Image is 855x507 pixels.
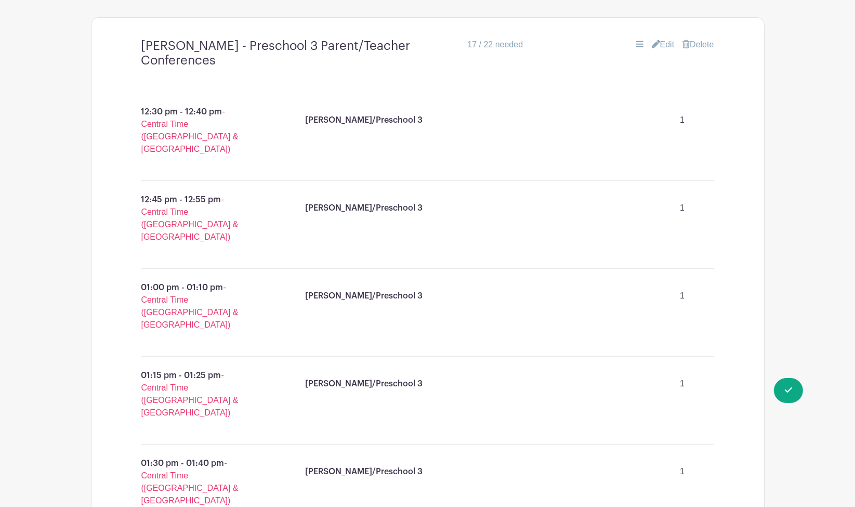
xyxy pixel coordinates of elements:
[305,290,423,302] p: [PERSON_NAME]/Preschool 3
[116,189,272,248] p: 12:45 pm - 12:55 pm
[659,461,706,482] p: 1
[116,365,272,423] p: 01:15 pm - 01:25 pm
[659,373,706,394] p: 1
[305,114,423,126] p: [PERSON_NAME]/Preschool 3
[116,277,272,335] p: 01:00 pm - 01:10 pm
[305,465,423,478] p: [PERSON_NAME]/Preschool 3
[305,202,423,214] p: [PERSON_NAME]/Preschool 3
[652,38,675,51] a: Edit
[467,38,523,51] div: 17 / 22 needed
[659,285,706,306] p: 1
[141,38,459,69] h4: [PERSON_NAME] - Preschool 3 Parent/Teacher Conferences
[305,378,423,390] p: [PERSON_NAME]/Preschool 3
[659,198,706,218] p: 1
[659,110,706,131] p: 1
[116,101,272,160] p: 12:30 pm - 12:40 pm
[682,38,714,51] a: Delete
